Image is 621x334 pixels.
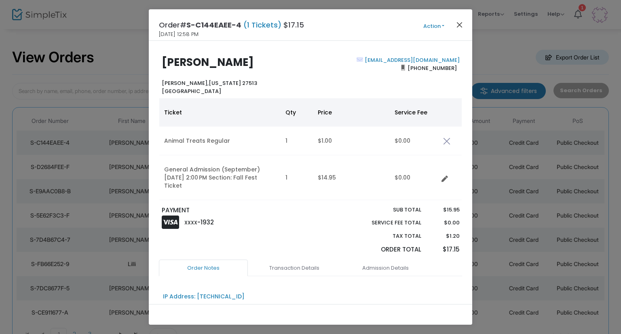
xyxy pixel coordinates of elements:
[390,155,438,200] td: $0.00
[162,79,209,87] span: [PERSON_NAME],
[429,219,459,227] p: $0.00
[159,127,281,155] td: Animal Treats Regular
[162,206,307,215] p: PAYMENT
[429,206,459,214] p: $15.95
[341,260,430,277] a: Admission Details
[429,245,459,254] p: $17.15
[363,56,460,64] a: [EMAIL_ADDRESS][DOMAIN_NAME]
[429,232,459,240] p: $1.20
[184,219,197,226] span: XXXX
[410,22,458,31] button: Action
[454,19,465,30] button: Close
[250,260,339,277] a: Transaction Details
[163,292,245,301] div: IP Address: [TECHNICAL_ID]
[186,20,241,30] span: S-C144EAEE-4
[162,79,257,95] b: [US_STATE] 27513 [GEOGRAPHIC_DATA]
[159,260,248,277] a: Order Notes
[162,55,254,70] b: [PERSON_NAME]
[353,206,421,214] p: Sub total
[197,218,214,226] span: -1932
[159,98,462,200] div: Data table
[281,98,313,127] th: Qty
[281,127,313,155] td: 1
[159,30,199,38] span: [DATE] 12:58 PM
[313,98,390,127] th: Price
[353,245,421,254] p: Order Total
[390,127,438,155] td: $0.00
[353,232,421,240] p: Tax Total
[241,20,283,30] span: (1 Tickets)
[159,155,281,200] td: General Admission (September) [DATE] 2:00 PM Section: Fall Fest Ticket
[281,155,313,200] td: 1
[405,61,460,74] span: [PHONE_NUMBER]
[390,98,438,127] th: Service Fee
[353,219,421,227] p: Service Fee Total
[313,155,390,200] td: $14.95
[159,98,281,127] th: Ticket
[159,19,304,30] h4: Order# $17.15
[313,127,390,155] td: $1.00
[443,137,450,145] img: cross.png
